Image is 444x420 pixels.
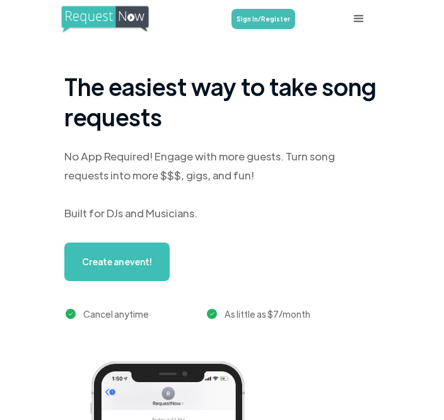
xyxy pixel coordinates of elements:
h1: The easiest way to take song requests [64,71,380,131]
img: green checkmark [66,309,76,320]
div: Cancel anytime [83,306,149,321]
a: Sign In/Register [231,9,295,29]
img: green checkmark [207,309,218,320]
div: No App Required! Engage with more guests. Turn song requests into more $$$, gigs, and fun! Built ... [64,147,380,222]
a: home [54,4,167,33]
a: Create an event! [64,243,170,281]
div: As little as $7/month [225,306,310,321]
